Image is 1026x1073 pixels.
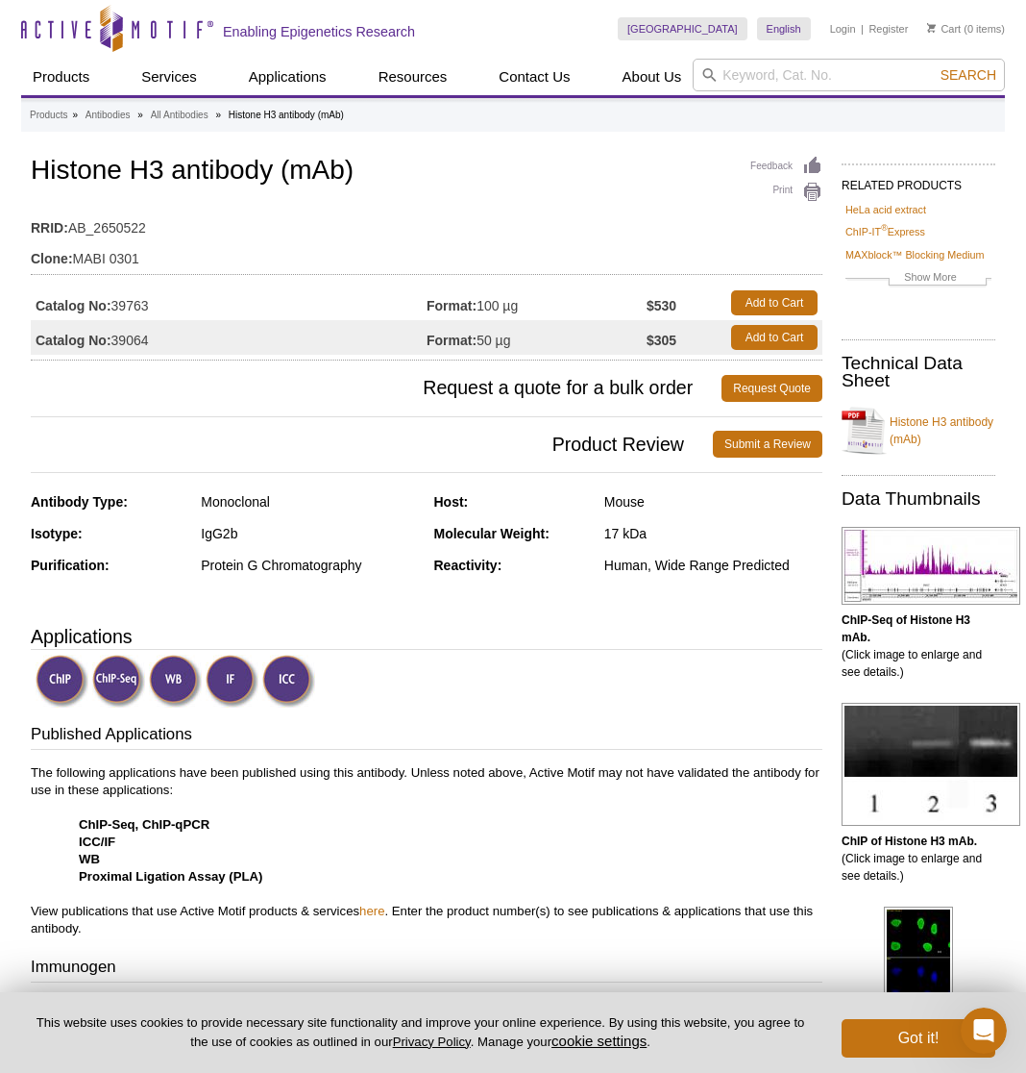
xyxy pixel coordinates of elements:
[731,325,818,350] a: Add to Cart
[31,723,822,750] h3: Published Applications
[137,110,143,120] li: »
[229,110,344,120] li: Histone H3 antibody (mAb)
[359,904,384,918] a: here
[434,494,469,510] strong: Host:
[845,223,925,240] a: ChIP-IT®Express
[31,375,721,402] span: Request a quote for a bulk order
[31,320,427,355] td: 39064
[842,163,995,198] h2: RELATED PRODUCTS
[713,431,822,458] a: Submit a Review
[31,219,68,237] strong: RRID:
[842,355,995,389] h2: Technical Data Sheet
[750,156,822,177] a: Feedback
[79,852,100,866] strong: WB
[881,224,888,234] sup: ®
[551,1033,647,1049] button: cookie settings
[935,66,1002,84] button: Search
[604,525,822,542] div: 17 kDa
[31,238,822,269] td: MABI 0301
[31,286,427,320] td: 39763
[845,201,926,218] a: HeLa acid extract
[647,297,676,314] strong: $530
[927,23,936,33] img: Your Cart
[427,297,476,314] strong: Format:
[149,655,202,708] img: Western Blot Validated
[130,59,208,95] a: Services
[434,558,502,573] strong: Reactivity:
[721,375,822,402] a: Request Quote
[427,320,647,355] td: 50 µg
[961,1008,1007,1054] iframe: Intercom live chat
[842,490,995,508] h2: Data Thumbnails
[31,1014,810,1051] p: This website uses cookies to provide necessary site functionality and improve your online experie...
[750,182,822,203] a: Print
[884,907,953,1057] img: Histone H3 antibody (mAb) tested by immunofluorescence.
[72,110,78,120] li: »
[31,156,822,188] h1: Histone H3 antibody (mAb)
[201,557,419,574] div: Protein G Chromatography
[693,59,1005,91] input: Keyword, Cat. No.
[79,817,209,832] strong: ChIP-Seq, ChIP-qPCR
[868,22,908,36] a: Register
[927,22,961,36] a: Cart
[757,17,811,40] a: English
[842,527,1020,605] img: Histone H3 antibody (mAb) tested by ChIP-Seq.
[604,557,822,574] div: Human, Wide Range Predicted
[92,655,145,708] img: ChIP-Seq Validated
[151,107,208,124] a: All Antibodies
[36,655,88,708] img: ChIP Validated
[604,493,822,511] div: Mouse
[842,611,995,681] p: (Click image to enlarge and see details.)
[842,613,970,644] b: ChIP-Seq of Histone H3 mAb.
[79,835,115,849] strong: ICC/IF
[31,526,83,541] strong: Isotype:
[31,622,822,651] h3: Applications
[845,246,985,263] a: MAXblock™ Blocking Medium
[367,59,459,95] a: Resources
[79,869,263,884] strong: Proximal Ligation Assay (PLA)
[31,494,128,510] strong: Antibody Type:
[611,59,694,95] a: About Us
[223,23,415,40] h2: Enabling Epigenetics Research
[31,208,822,238] td: AB_2650522
[31,431,713,458] span: Product Review
[31,250,73,267] strong: Clone:
[237,59,338,95] a: Applications
[31,558,110,573] strong: Purification:
[842,833,995,885] p: (Click image to enlarge and see details.)
[36,297,111,314] strong: Catalog No:
[861,17,864,40] li: |
[487,59,581,95] a: Contact Us
[31,956,822,983] h3: Immunogen
[830,22,856,36] a: Login
[30,107,67,124] a: Products
[845,268,991,290] a: Show More
[427,332,476,349] strong: Format:
[201,493,419,511] div: Monoclonal
[731,290,818,315] a: Add to Cart
[842,835,977,848] b: ChIP of Histone H3 mAb.
[647,332,676,349] strong: $305
[618,17,747,40] a: [GEOGRAPHIC_DATA]
[842,703,1020,826] img: Histone H3 antibody (mAb) tested by ChIP.
[21,59,101,95] a: Products
[842,1019,995,1058] button: Got it!
[201,525,419,542] div: IgG2b
[427,286,647,320] td: 100 µg
[434,526,550,541] strong: Molecular Weight:
[927,17,1005,40] li: (0 items)
[940,67,996,83] span: Search
[36,332,111,349] strong: Catalog No:
[215,110,221,120] li: »
[393,1035,471,1049] a: Privacy Policy
[31,764,822,937] p: The following applications have been published using this antibody. Unless noted above, Active Mo...
[206,655,258,708] img: Immunofluorescence Validated
[262,655,315,708] img: Immunocytochemistry Validated
[842,402,995,460] a: Histone H3 antibody (mAb)
[85,107,131,124] a: Antibodies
